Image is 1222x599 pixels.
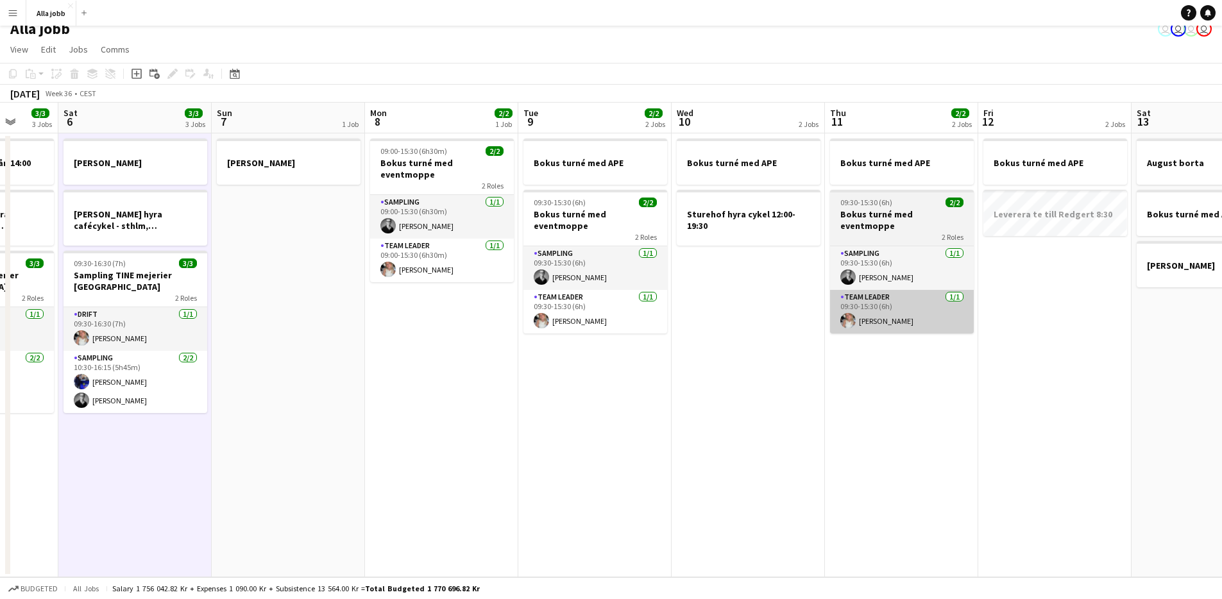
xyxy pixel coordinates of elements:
[6,582,60,596] button: Budgeted
[69,44,88,55] span: Jobs
[10,19,70,38] h1: Alla jobb
[365,584,480,593] span: Total Budgeted 1 770 696.82 kr
[5,41,33,58] a: View
[36,41,61,58] a: Edit
[80,89,96,98] div: CEST
[10,44,28,55] span: View
[41,44,56,55] span: Edit
[26,1,76,26] button: Alla jobb
[21,584,58,593] span: Budgeted
[64,41,93,58] a: Jobs
[112,584,480,593] div: Salary 1 756 042.82 kr + Expenses 1 090.00 kr + Subsistence 13 564.00 kr =
[1196,21,1212,37] app-user-avatar: Stina Dahl
[71,584,101,593] span: All jobs
[42,89,74,98] span: Week 36
[1184,21,1199,37] app-user-avatar: August Löfgren
[10,87,40,100] div: [DATE]
[96,41,135,58] a: Comms
[1171,21,1186,37] app-user-avatar: Emil Hasselberg
[1158,21,1173,37] app-user-avatar: Hedda Lagerbielke
[101,44,130,55] span: Comms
